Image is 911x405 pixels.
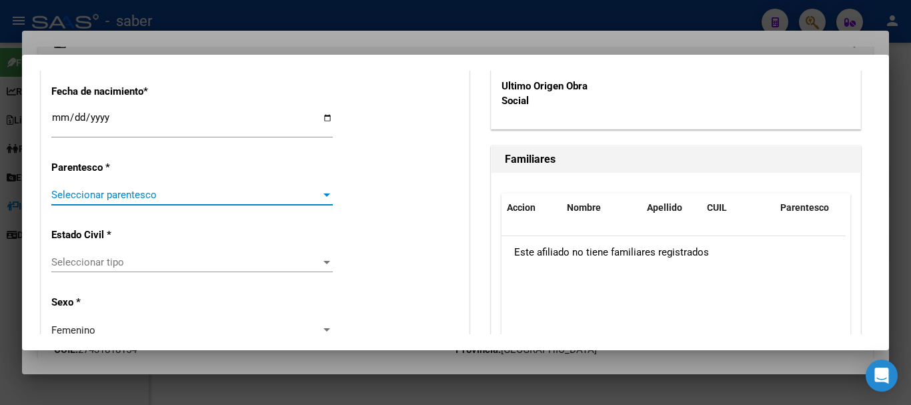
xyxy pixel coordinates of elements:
span: Seleccionar parentesco [51,189,321,201]
p: Estado Civil * [51,228,173,243]
p: Sexo * [51,295,173,310]
span: Apellido [647,202,682,213]
span: Accion [507,202,536,213]
p: Fecha de nacimiento [51,84,173,99]
span: CUIL [707,202,727,213]
datatable-header-cell: Accion [502,193,562,222]
datatable-header-cell: Parentesco [775,193,868,222]
span: Nombre [567,202,601,213]
div: Este afiliado no tiene familiares registrados [502,236,846,270]
span: Femenino [51,324,95,336]
p: Ultimo Origen Obra Social [502,79,606,109]
span: Parentesco [780,202,829,213]
datatable-header-cell: Nombre [562,193,642,222]
h1: Familiares [505,151,847,167]
span: Seleccionar tipo [51,256,321,268]
datatable-header-cell: Apellido [642,193,702,222]
div: Open Intercom Messenger [866,360,898,392]
datatable-header-cell: CUIL [702,193,775,222]
p: Parentesco * [51,160,173,175]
